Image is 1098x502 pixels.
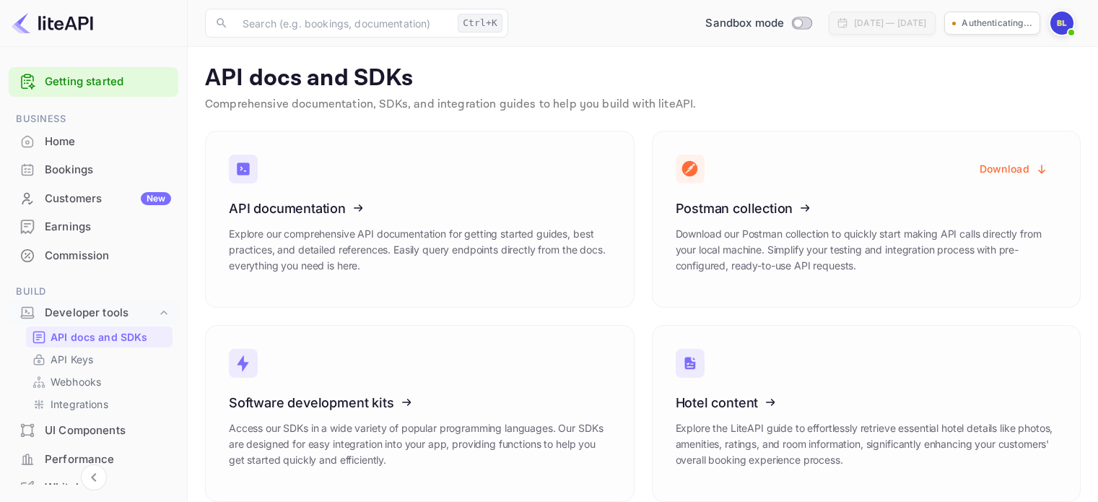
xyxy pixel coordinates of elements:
[45,134,171,150] div: Home
[205,131,635,308] a: API documentationExplore our comprehensive API documentation for getting started guides, best pra...
[962,17,1032,30] p: Authenticating...
[9,446,178,474] div: Performance
[45,219,171,235] div: Earnings
[9,185,178,213] div: CustomersNew
[45,191,171,207] div: Customers
[9,446,178,472] a: Performance
[9,213,178,241] div: Earnings
[9,185,178,212] a: CustomersNew
[81,464,107,490] button: Collapse navigation
[32,352,167,367] a: API Keys
[9,417,178,443] a: UI Components
[9,128,178,156] div: Home
[51,352,93,367] p: API Keys
[9,242,178,269] a: Commission
[32,397,167,412] a: Integrations
[229,201,611,216] h3: API documentation
[971,155,1057,183] button: Download
[45,162,171,178] div: Bookings
[45,74,171,90] a: Getting started
[9,213,178,240] a: Earnings
[205,325,635,502] a: Software development kitsAccess our SDKs in a wide variety of popular programming languages. Our ...
[9,128,178,155] a: Home
[32,329,167,345] a: API docs and SDKs
[676,395,1058,410] h3: Hotel content
[9,300,178,326] div: Developer tools
[458,14,502,33] div: Ctrl+K
[700,15,817,32] div: Switch to Production mode
[45,423,171,439] div: UI Components
[26,371,173,392] div: Webhooks
[51,329,148,345] p: API docs and SDKs
[32,374,167,389] a: Webhooks
[51,374,101,389] p: Webhooks
[45,305,157,321] div: Developer tools
[229,420,611,468] p: Access our SDKs in a wide variety of popular programming languages. Our SDKs are designed for eas...
[9,242,178,270] div: Commission
[229,226,611,274] p: Explore our comprehensive API documentation for getting started guides, best practices, and detai...
[9,284,178,300] span: Build
[9,111,178,127] span: Business
[9,474,178,501] a: Whitelabel
[9,156,178,183] a: Bookings
[51,397,108,412] p: Integrations
[854,17,926,30] div: [DATE] — [DATE]
[705,15,784,32] span: Sandbox mode
[9,156,178,184] div: Bookings
[229,395,611,410] h3: Software development kits
[676,201,1058,216] h3: Postman collection
[205,96,1081,113] p: Comprehensive documentation, SDKs, and integration guides to help you build with liteAPI.
[45,451,171,468] div: Performance
[234,9,452,38] input: Search (e.g. bookings, documentation)
[9,417,178,445] div: UI Components
[9,67,178,97] div: Getting started
[1050,12,1073,35] img: Bidit LK
[676,226,1058,274] p: Download our Postman collection to quickly start making API calls directly from your local machin...
[12,12,93,35] img: LiteAPI logo
[26,394,173,415] div: Integrations
[652,325,1081,502] a: Hotel contentExplore the LiteAPI guide to effortlessly retrieve essential hotel details like phot...
[45,480,171,496] div: Whitelabel
[26,349,173,370] div: API Keys
[141,192,171,205] div: New
[26,326,173,347] div: API docs and SDKs
[45,248,171,264] div: Commission
[676,420,1058,468] p: Explore the LiteAPI guide to effortlessly retrieve essential hotel details like photos, amenities...
[205,64,1081,93] p: API docs and SDKs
